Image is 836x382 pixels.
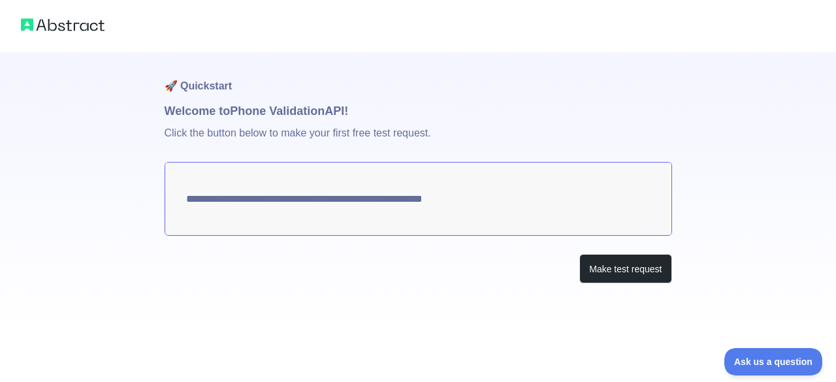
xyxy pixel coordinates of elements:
[165,102,672,120] h1: Welcome to Phone Validation API!
[579,254,671,283] button: Make test request
[724,348,823,375] iframe: Toggle Customer Support
[21,16,104,34] img: Abstract logo
[165,120,672,162] p: Click the button below to make your first free test request.
[165,52,672,102] h1: 🚀 Quickstart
